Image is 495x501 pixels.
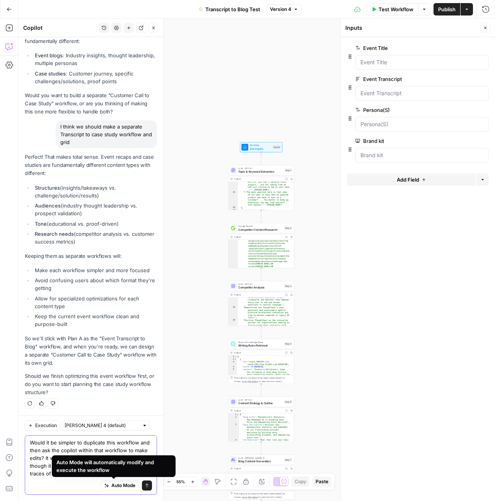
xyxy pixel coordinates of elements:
input: Claude Sonnet 4 (default) [65,422,139,429]
div: Output [234,351,282,354]
li: (educational vs. proof-driven) [33,220,157,228]
div: Output [234,409,282,412]
button: Paste [312,477,331,487]
span: Toggle code folding, rows 1 through 101 [237,413,239,416]
div: 24 [229,173,238,191]
span: Copy the output [242,380,258,383]
div: Auto Mode will automatically modify and execute the workflow [56,458,171,474]
div: 3 [229,424,239,439]
div: Inputs [345,24,478,32]
div: Step 2 [284,226,292,230]
g: Edge from start to step_1 [261,152,262,165]
div: This output is too large & has been abbreviated for review. to view the full content. [234,492,292,499]
div: 9 [229,229,238,296]
div: Step 3 [284,284,292,288]
p: Perfect! That makes total sense. Event recaps and case studies are fundamentally different conten... [25,153,157,177]
label: Event Title [355,44,445,52]
span: Writing Rules Retrieval [238,343,282,348]
div: Output [234,177,282,181]
span: Blog Content Generation [238,459,282,463]
li: : Industry insights, thought leadership, multiple personas [33,51,157,67]
div: Step 7 [284,458,292,462]
input: Brand kit [360,151,484,159]
div: Output [234,467,282,470]
label: Event Transcript [355,75,445,83]
span: Search Knowledge Base [238,340,282,344]
g: Edge from step_3 to step_5 [261,326,262,338]
div: I think we should make a separate Transcript to case study workflow and grid [56,120,157,148]
li: Keep the current event workflow clean and purpose-built [33,312,157,328]
g: Edge from step_5 to step_6 [261,384,262,396]
span: Transcript to Blog Test [205,5,260,13]
g: Edge from step_2 to step_3 [261,268,262,281]
button: Test Workflow [367,3,418,15]
span: LLM · GPT-4.1 [238,282,282,286]
div: Output [234,293,282,297]
div: Step 5 [284,342,292,346]
div: WorkflowSet InputsInputs [228,142,294,152]
div: Google SearchCompetitor Content ResearchStep 2Output +Organizations+must+break+free+from +legacy+... [228,223,294,268]
div: 18 [229,291,238,306]
strong: Research needs [35,231,74,237]
span: Add Field [397,176,419,184]
span: Workflow [250,144,271,147]
span: Competitor Content Research [238,228,282,232]
span: Publish [438,5,456,13]
textarea: Would it be simpler to duplicate this workflow and then ask the copilot within that workflow to m... [30,439,152,477]
span: Execution [35,422,57,429]
p: Keeping them as separate workflows will: [25,252,157,260]
button: Version 4 [266,4,302,14]
span: Auto Mode [111,482,135,489]
strong: Event blogs [35,52,63,58]
li: (industry thought leadership vs. prospect validation) [33,202,157,217]
div: LLM · GPT-4.1Competitor AnalysisStep 3Output conversational analytics (e.g., Liveboards and Spott... [228,281,294,326]
button: Copy [292,477,309,487]
div: 3 [229,360,237,365]
li: Allow for specialized optimizations for each content type [33,295,157,310]
div: 1 [229,413,239,416]
div: 25 [229,191,238,206]
span: Competitor Analysis [238,285,282,290]
span: Topic & Keyword Extraction [238,170,283,174]
button: Execution [25,420,60,431]
li: Make each workflow simpler and more focused [33,266,157,274]
span: Toggle code folding, rows 1 through 7 [234,355,237,358]
span: Toggle code folding, rows 2 through 6 [234,358,237,361]
button: Publish [434,3,460,15]
div: 4 [229,439,239,500]
div: Step 1 [285,168,292,172]
span: 55% [176,479,185,485]
div: 19 [229,306,238,319]
input: Event Transcript [360,89,484,97]
p: Should we finish optimizing this event workflow first, or do you want to start planning the case ... [25,372,157,396]
p: Would you want to build a separate "Customer Call to Case Study" workflow, or are you thinking of... [25,91,157,116]
button: Auto Mode [101,480,139,491]
span: Copy [295,478,306,485]
span: Copy the output [242,496,258,498]
button: Transcript to Blog Test [194,3,265,15]
input: Event Title [360,58,484,66]
span: LLM · GPT-4.1 [238,398,282,402]
strong: Audiences [35,202,61,209]
li: Avoid confusing users about which format they're getting [33,276,157,292]
div: This output is too large & has been abbreviated for review. to view the full content. [234,376,292,383]
div: 2 [229,358,237,361]
span: Test Workflow [379,5,413,13]
div: Output [234,235,282,238]
span: LLM · GPT-4.1 [238,166,283,170]
span: Set Inputs [250,147,271,151]
strong: Structures [35,185,60,191]
g: Edge from step_1 to step_2 [261,210,262,223]
div: Copilot [23,24,97,32]
span: Paste [316,478,328,485]
div: LLM · GPT-4.1Content Strategy & OutlineStep 6Output{ "blog_title":"Boundaryless Analytics: How Em... [228,397,294,442]
li: : Customer journey, specific challenges/solutions, proof points [33,70,157,85]
div: 1 [229,355,237,358]
button: Add Field [347,173,476,186]
div: 4 [229,365,237,368]
li: (competitor analysis vs. customer success metrics) [33,230,157,245]
span: Content Strategy & Outline [238,401,282,405]
g: Edge from step_6 to step_7 [261,442,262,454]
span: Version 4 [270,6,291,13]
div: 2 [229,416,239,424]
